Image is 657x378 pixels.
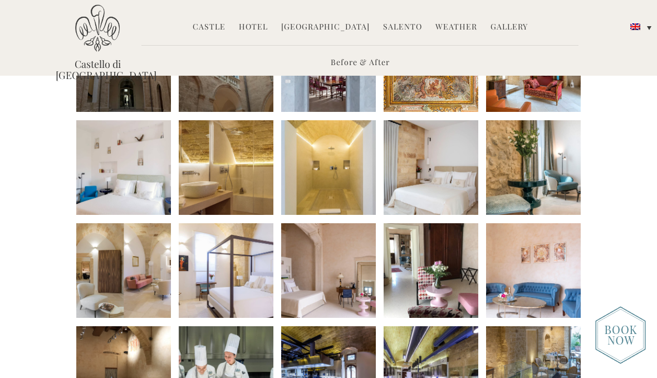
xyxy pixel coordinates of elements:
[331,57,390,70] a: Before & After
[75,4,120,52] img: Castello di Ugento
[281,21,370,34] a: [GEOGRAPHIC_DATA]
[435,21,477,34] a: Weather
[56,58,139,81] a: Castello di [GEOGRAPHIC_DATA]
[491,21,528,34] a: Gallery
[193,21,225,34] a: Castle
[630,23,640,30] img: English
[595,306,646,364] img: new-booknow.png
[383,21,422,34] a: Salento
[239,21,268,34] a: Hotel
